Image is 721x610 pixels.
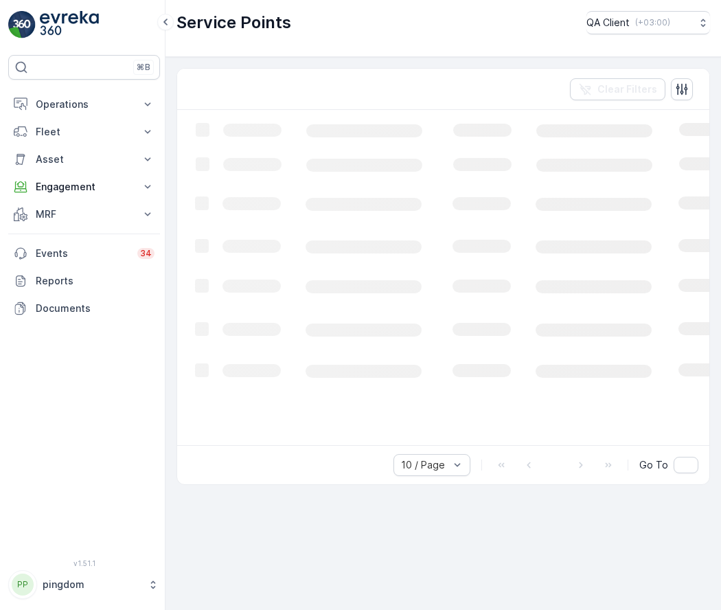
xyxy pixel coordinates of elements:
img: logo_light-DOdMpM7g.png [40,11,99,38]
p: Engagement [36,180,133,194]
a: Events34 [8,240,160,267]
button: PPpingdom [8,570,160,599]
p: Clear Filters [597,82,657,96]
p: MRF [36,207,133,221]
p: Events [36,247,129,260]
button: Operations [8,91,160,118]
span: Go To [639,458,668,472]
span: v 1.51.1 [8,559,160,567]
p: Reports [36,274,154,288]
p: QA Client [586,16,630,30]
button: Clear Filters [570,78,665,100]
button: QA Client(+03:00) [586,11,710,34]
button: Asset [8,146,160,173]
p: Operations [36,98,133,111]
p: 34 [140,248,152,259]
button: Engagement [8,173,160,201]
p: Service Points [176,12,291,34]
a: Reports [8,267,160,295]
button: MRF [8,201,160,228]
p: Fleet [36,125,133,139]
a: Documents [8,295,160,322]
p: Asset [36,152,133,166]
button: Fleet [8,118,160,146]
div: PP [12,574,34,596]
p: Documents [36,302,154,315]
p: pingdom [43,578,141,591]
img: logo [8,11,36,38]
p: ( +03:00 ) [635,17,670,28]
p: ⌘B [137,62,150,73]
